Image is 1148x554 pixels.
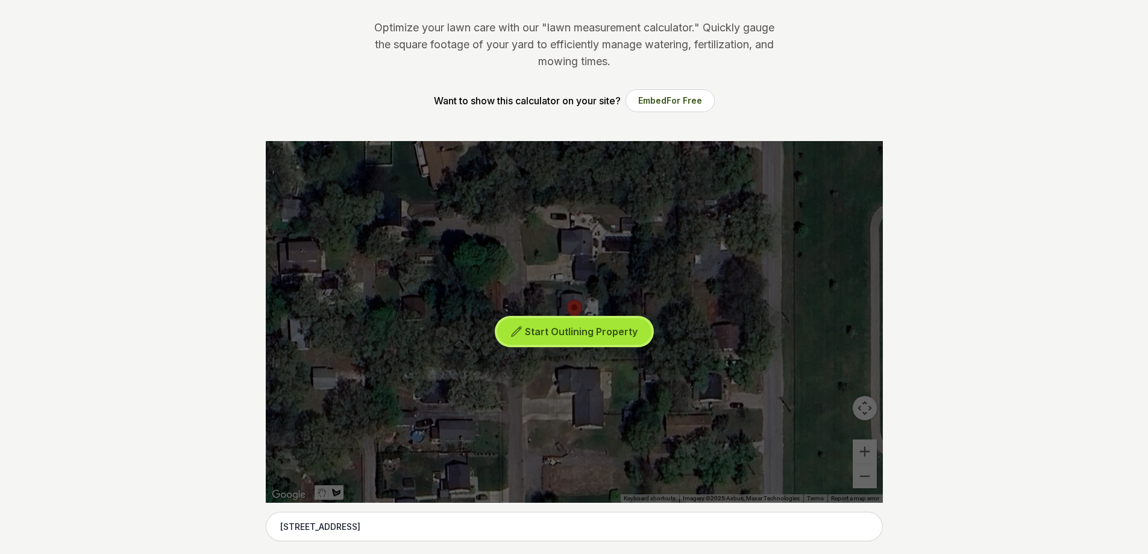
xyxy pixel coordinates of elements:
[525,326,638,338] span: Start Outlining Property
[626,89,715,112] button: EmbedFor Free
[372,19,777,70] p: Optimize your lawn care with our "lawn measurement calculator." Quickly gauge the square footage ...
[667,95,702,105] span: For Free
[266,512,883,542] input: Enter your address to get started
[434,93,621,108] p: Want to show this calculator on your site?
[497,318,651,345] button: Start Outlining Property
